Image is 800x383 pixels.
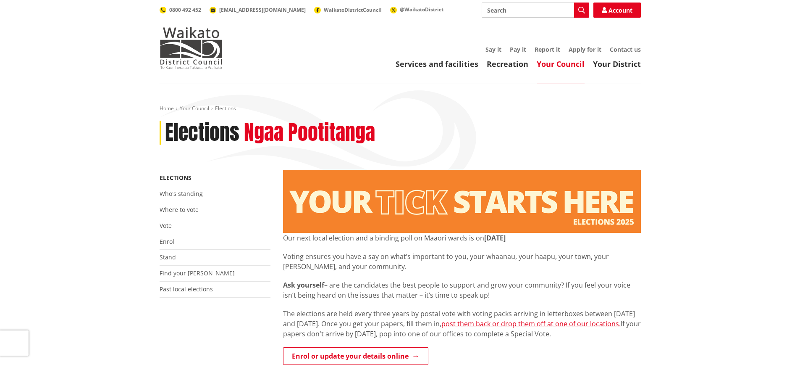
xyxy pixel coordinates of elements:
a: Enrol [160,238,174,246]
nav: breadcrumb [160,105,641,112]
a: Apply for it [569,45,601,53]
a: Home [160,105,174,112]
a: @WaikatoDistrict [390,6,443,13]
a: Enrol or update your details online [283,347,428,365]
span: @WaikatoDistrict [400,6,443,13]
a: Where to vote [160,206,199,214]
a: Your Council [537,59,585,69]
a: Account [593,3,641,18]
a: WaikatoDistrictCouncil [314,6,382,13]
span: 0800 492 452 [169,6,201,13]
img: Elections - Website banner [283,170,641,233]
input: Search input [482,3,589,18]
a: Services and facilities [396,59,478,69]
a: Contact us [610,45,641,53]
img: Waikato District Council - Te Kaunihera aa Takiwaa o Waikato [160,27,223,69]
a: Vote [160,222,172,230]
a: Pay it [510,45,526,53]
a: Elections [160,174,191,182]
a: Recreation [487,59,528,69]
h2: Ngaa Pootitanga [244,121,375,145]
span: WaikatoDistrictCouncil [324,6,382,13]
p: – are the candidates the best people to support and grow your community? If you feel your voice i... [283,280,641,300]
p: The elections are held every three years by postal vote with voting packs arriving in letterboxes... [283,309,641,339]
a: Find your [PERSON_NAME] [160,269,235,277]
a: post them back or drop them off at one of our locations. [441,319,621,328]
a: Say it [485,45,501,53]
a: Who's standing [160,190,203,198]
a: Your Council [180,105,209,112]
a: 0800 492 452 [160,6,201,13]
a: Past local elections [160,285,213,293]
strong: Ask yourself [283,280,324,290]
p: Voting ensures you have a say on what’s important to you, your whaanau, your haapu, your town, yo... [283,251,641,272]
a: Stand [160,253,176,261]
a: Report it [535,45,560,53]
a: [EMAIL_ADDRESS][DOMAIN_NAME] [210,6,306,13]
a: Your District [593,59,641,69]
span: Elections [215,105,236,112]
h1: Elections [165,121,239,145]
strong: [DATE] [484,233,506,243]
span: [EMAIL_ADDRESS][DOMAIN_NAME] [219,6,306,13]
p: Our next local election and a binding poll on Maaori wards is on [283,233,641,243]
